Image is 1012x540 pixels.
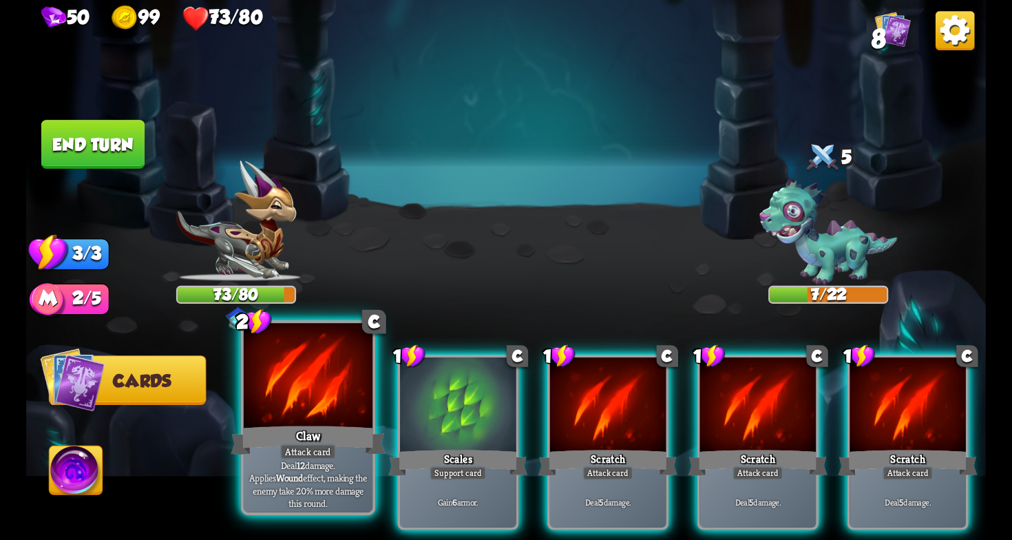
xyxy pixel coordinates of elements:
[231,423,386,457] div: Claw
[872,24,886,53] span: 8
[956,345,978,366] div: C
[759,179,897,286] img: Zombie_Dragon.png
[50,446,103,500] img: Ability_Icon.png
[507,345,528,366] div: C
[41,7,67,31] img: gem.png
[430,466,486,481] div: Support card
[875,11,911,50] div: View all the cards in your deck
[693,344,726,368] div: 1
[276,471,304,484] b: Wound
[599,497,603,508] b: 5
[388,447,527,478] div: Scales
[176,160,296,281] img: Chevalier_Dragon.png
[393,344,425,368] div: 1
[113,371,171,391] span: Cards
[899,497,903,508] b: 5
[49,284,109,315] div: 2/5
[236,309,272,335] div: 2
[112,6,138,32] img: gold.png
[749,497,753,508] b: 5
[41,6,89,31] div: Gems
[770,287,887,302] div: 7/22
[543,344,576,368] div: 1
[29,283,66,320] img: ManaPoints.png
[226,307,250,330] img: ChevalierSigil.png
[732,466,783,481] div: Attack card
[853,497,963,508] p: Deal damage.
[41,120,145,169] button: End turn
[297,459,305,472] b: 12
[936,11,975,50] img: OptionsButton.png
[403,497,513,508] p: Gain armor.
[49,355,207,405] button: Cards
[178,287,295,302] div: 73/80
[112,6,160,32] div: Gold
[582,466,633,481] div: Attack card
[41,347,105,412] img: Cards_Icon.png
[688,447,827,478] div: Scratch
[538,447,677,478] div: Scratch
[875,11,911,47] img: Cards_Icon.png
[452,497,456,508] b: 6
[883,466,934,481] div: Attack card
[806,345,827,366] div: C
[49,238,109,270] div: 3/3
[280,444,337,460] div: Attack card
[839,447,978,478] div: Scratch
[553,497,663,508] p: Deal damage.
[843,344,876,368] div: 1
[182,6,263,32] div: Health
[28,233,68,273] img: Stamina_Icon.png
[657,345,678,366] div: C
[247,459,370,510] p: Deal damage. Applies effect, making the enemy take 20% more damage this round.
[703,497,813,508] p: Deal damage.
[362,310,386,334] div: C
[182,6,209,32] img: health.png
[768,138,888,178] div: 5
